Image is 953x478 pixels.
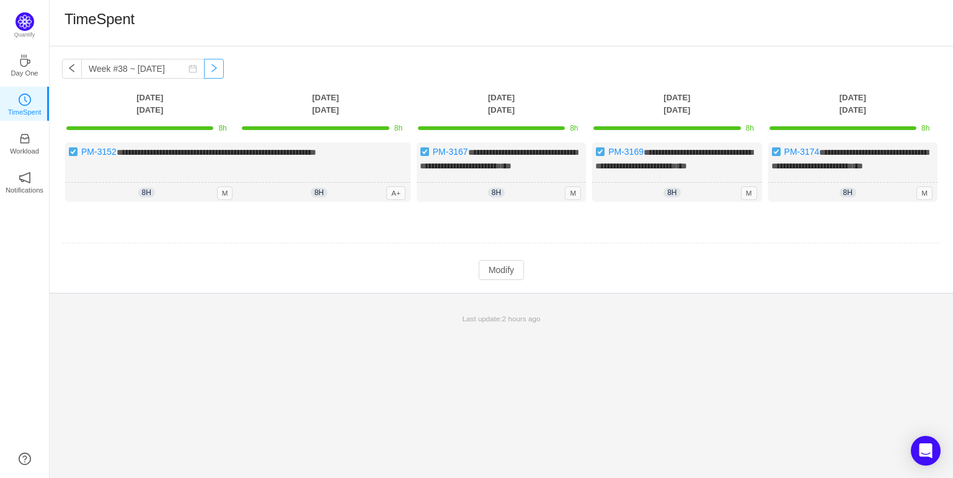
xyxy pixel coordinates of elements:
span: 8h [394,124,402,133]
button: icon: right [204,59,224,79]
span: 8h [840,188,856,198]
button: Modify [479,260,524,280]
p: TimeSpent [8,106,42,118]
span: Last update: [463,315,541,323]
th: [DATE] [DATE] [237,91,413,116]
span: M [217,186,233,200]
p: Quantify [14,31,35,40]
img: Quantify [16,12,34,31]
a: PM-3174 [784,147,820,157]
span: 8h [311,188,327,198]
i: icon: inbox [19,133,31,145]
h1: TimeSpent [64,10,135,28]
i: icon: calendar [188,64,197,73]
span: M [565,186,581,200]
p: Notifications [6,185,43,196]
img: 10738 [771,147,781,157]
i: icon: notification [19,172,31,184]
span: 8h [488,188,505,198]
a: icon: coffeeDay One [19,58,31,71]
th: [DATE] [DATE] [765,91,941,116]
a: PM-3167 [433,147,468,157]
p: Workload [10,146,39,157]
a: icon: clock-circleTimeSpent [19,97,31,110]
a: icon: inboxWorkload [19,136,31,149]
p: Day One [11,67,38,79]
span: 8h [663,188,680,198]
a: icon: question-circle [19,453,31,465]
span: M [741,186,757,200]
button: icon: left [62,59,82,79]
img: 10738 [595,147,605,157]
span: 8h [570,124,578,133]
span: 8h [921,124,929,133]
span: 8h [746,124,754,133]
a: PM-3169 [608,147,644,157]
span: 8h [218,124,226,133]
span: A+ [386,186,406,200]
img: 10738 [68,147,78,157]
th: [DATE] [DATE] [414,91,589,116]
a: icon: notificationNotifications [19,175,31,188]
img: 10738 [420,147,430,157]
div: Open Intercom Messenger [911,436,941,466]
span: M [916,186,933,200]
i: icon: clock-circle [19,93,31,106]
input: Select a week [81,59,205,79]
th: [DATE] [DATE] [62,91,237,116]
span: 8h [138,188,155,198]
i: icon: coffee [19,54,31,67]
span: 2 hours ago [502,315,541,323]
a: PM-3152 [81,147,117,157]
th: [DATE] [DATE] [589,91,765,116]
